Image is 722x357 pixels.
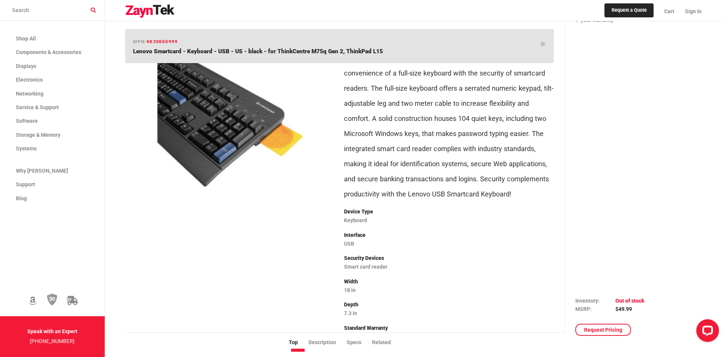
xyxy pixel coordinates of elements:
[16,132,60,138] span: Storage & Memory
[372,338,401,346] li: Related
[16,168,68,174] span: Why [PERSON_NAME]
[575,305,615,313] td: MSRP
[344,277,554,287] p: Width
[16,118,38,124] span: Software
[344,239,554,249] p: USB
[16,104,59,110] span: Service & Support
[604,3,654,18] a: Request a Quote
[344,286,554,295] p: 18 in
[133,38,178,45] h6: mpn:
[16,145,37,151] span: Systems
[16,181,35,187] span: Support
[575,296,615,304] td: Inventory
[615,297,645,303] span: Out of stock
[308,338,347,346] li: Description
[344,253,554,263] p: Security Devices
[131,46,329,194] img: 4X30E50999 -- Lenovo Smartcard - Keyboard - USB - US - black - for ThinkCentre M75q Gen 2, ThinkP...
[344,50,554,201] p: Lenovo USB Smartcard Keyboard provides the functionality and convenience of a full-size keyboard ...
[16,63,36,69] span: Displays
[344,216,554,226] p: Keyboard
[664,8,674,14] span: Cart
[344,230,554,240] p: Interface
[133,48,383,55] span: Lenovo Smartcard - Keyboard - USB - US - black - for ThinkCentre M75q Gen 2, ThinkPad L15
[347,338,372,346] li: Specs
[344,207,554,217] p: Device Type
[344,300,554,310] p: Depth
[27,328,77,334] strong: Speak with an Expert
[125,5,175,18] img: logo
[344,323,554,333] p: Standard Warranty
[47,293,57,306] img: 30 Day Return Policy
[289,338,308,346] li: Top
[16,91,43,97] span: Networking
[30,338,74,344] a: [PHONE_NUMBER]
[659,2,680,21] a: Cart
[16,195,27,201] span: Blog
[690,316,722,348] iframe: LiveChat chat widget
[680,2,702,21] a: Sign In
[344,309,554,318] p: 7.3 in
[575,324,631,336] a: Request Pricing
[146,39,178,44] span: 4X30E50999
[16,49,81,55] span: Components & Accessories
[16,36,36,42] span: Shop All
[615,305,645,313] td: $49.99
[16,77,43,83] span: Electronics
[344,262,554,272] p: Smart card reader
